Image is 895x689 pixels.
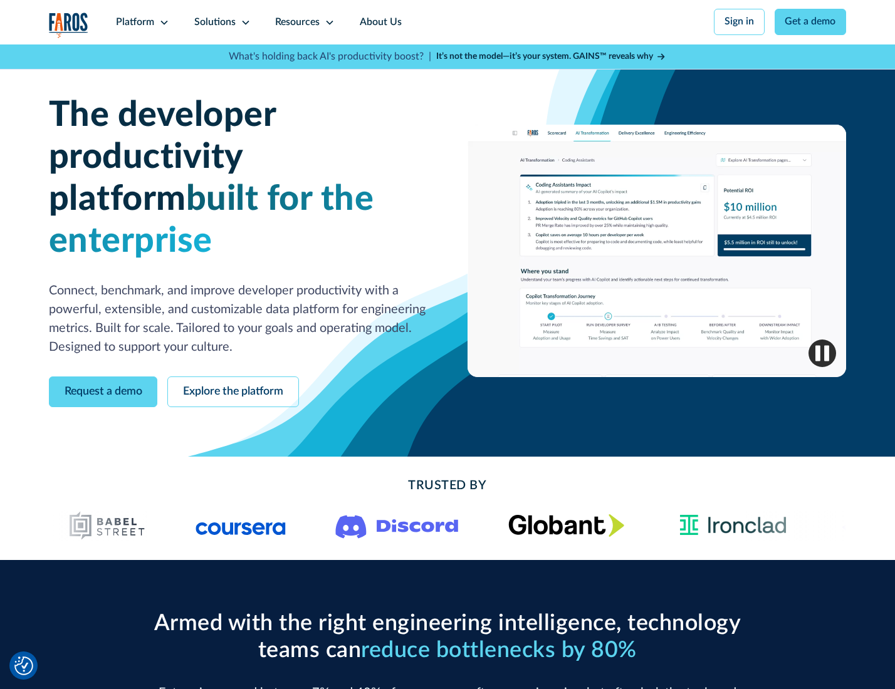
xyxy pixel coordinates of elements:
img: Logo of the communication platform Discord. [335,512,458,539]
img: Revisit consent button [14,656,33,675]
a: It’s not the model—it’s your system. GAINS™ reveals why [436,50,667,63]
a: Get a demo [775,9,847,35]
img: Pause video [809,339,836,367]
a: Request a demo [49,376,158,407]
img: Globant's logo [508,514,624,537]
div: Platform [116,15,154,30]
img: Ironclad Logo [674,510,792,541]
a: Sign in [714,9,765,35]
a: Explore the platform [167,376,299,407]
h2: Armed with the right engineering intelligence, technology teams can [149,610,746,664]
img: Logo of the online learning platform Coursera. [196,515,286,536]
img: Logo of the analytics and reporting company Faros. [49,13,89,38]
span: built for the enterprise [49,182,374,259]
h2: Trusted By [149,477,746,495]
a: home [49,13,89,38]
span: reduce bottlenecks by 80% [361,639,637,661]
div: Solutions [194,15,236,30]
p: What's holding back AI's productivity boost? | [229,49,431,65]
div: Resources [275,15,320,30]
button: Cookie Settings [14,656,33,675]
p: Connect, benchmark, and improve developer productivity with a powerful, extensible, and customiza... [49,282,428,356]
h1: The developer productivity platform [49,95,428,262]
strong: It’s not the model—it’s your system. GAINS™ reveals why [436,52,653,61]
